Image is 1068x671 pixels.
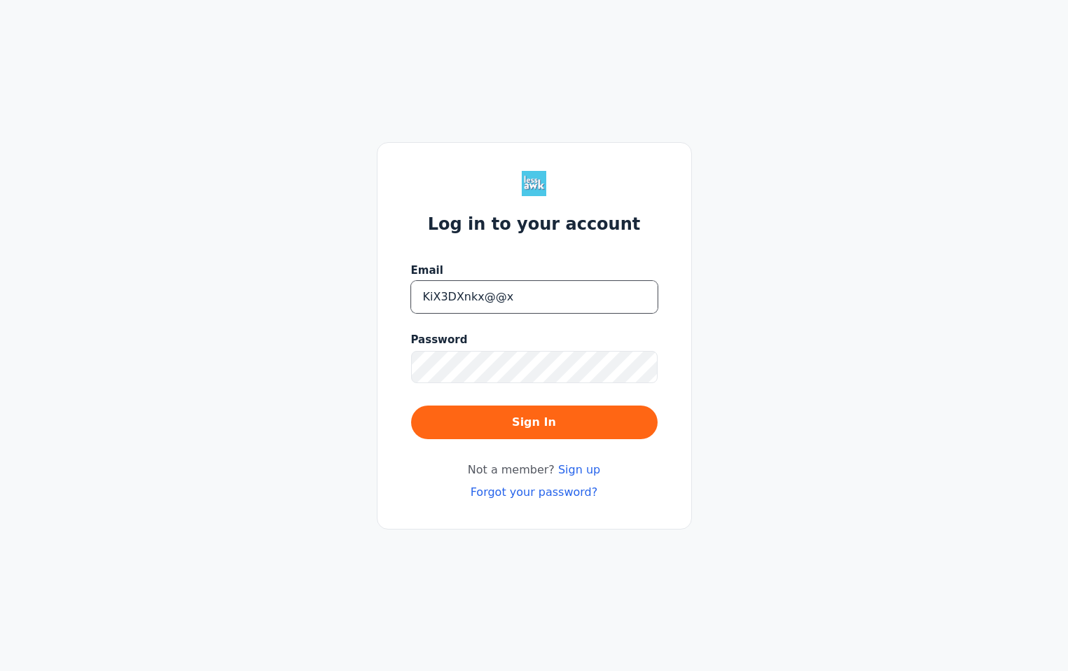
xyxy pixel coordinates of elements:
button: Sign In [411,406,658,439]
span: Not a member? [468,462,600,478]
a: Forgot your password? [471,485,598,499]
img: Less Awkward Hub [522,171,547,196]
span: Email [411,263,443,279]
h1: Log in to your account [428,213,641,235]
a: Sign up [558,463,600,476]
span: Password [411,332,468,348]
